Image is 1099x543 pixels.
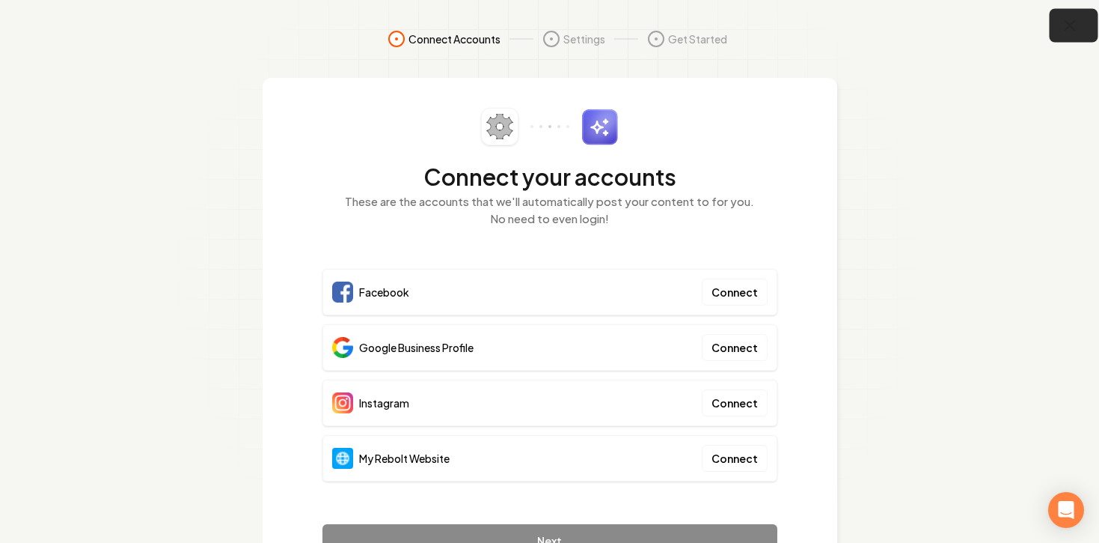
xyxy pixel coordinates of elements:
[359,340,474,355] span: Google Business Profile
[332,337,353,358] img: Google
[359,395,409,410] span: Instagram
[359,285,409,300] span: Facebook
[332,282,353,303] img: Facebook
[702,445,768,472] button: Connect
[702,279,768,306] button: Connect
[702,334,768,361] button: Connect
[322,193,777,227] p: These are the accounts that we'll automatically post your content to for you. No need to even login!
[1048,492,1084,528] div: Open Intercom Messenger
[530,125,569,128] img: connector-dots.svg
[581,109,618,145] img: sparkles.svg
[359,451,450,466] span: My Rebolt Website
[408,31,500,46] span: Connect Accounts
[563,31,605,46] span: Settings
[702,389,768,416] button: Connect
[322,163,777,190] h2: Connect your accounts
[332,448,353,469] img: Website
[332,392,353,413] img: Instagram
[668,31,727,46] span: Get Started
